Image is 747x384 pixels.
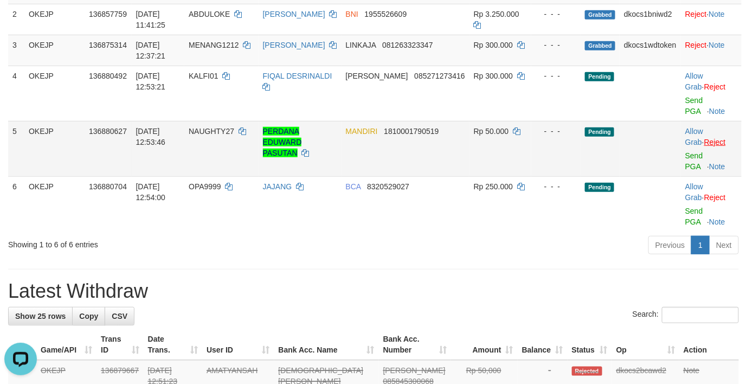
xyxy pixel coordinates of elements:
[572,367,602,376] span: Rejected
[681,4,742,35] td: ·
[24,176,85,232] td: OKEJP
[367,182,409,191] span: Copy 8320529027 to clipboard
[346,41,376,49] span: LINKAJA
[15,312,66,321] span: Show 25 rows
[536,40,577,50] div: - - -
[536,9,577,20] div: - - -
[136,41,166,60] span: [DATE] 12:37:21
[685,41,707,49] a: Reject
[382,41,433,49] span: Copy 081263323347 to clipboard
[189,182,221,191] span: OPA9999
[474,72,513,80] span: Rp 300.000
[379,329,452,360] th: Bank Acc. Number: activate to sort column ascending
[568,329,612,360] th: Status: activate to sort column ascending
[681,121,742,176] td: ·
[685,127,703,146] a: Allow Grab
[89,72,127,80] span: 136880492
[89,41,127,49] span: 136875314
[691,236,710,254] a: 1
[585,41,615,50] span: Grabbed
[346,127,378,136] span: MANDIRI
[704,193,726,202] a: Reject
[136,72,166,91] span: [DATE] 12:53:21
[685,182,703,202] a: Allow Grab
[274,329,379,360] th: Bank Acc. Name: activate to sort column ascending
[679,329,739,360] th: Action
[536,71,577,81] div: - - -
[709,10,725,18] a: Note
[8,121,24,176] td: 5
[136,10,166,29] span: [DATE] 11:41:25
[451,329,517,360] th: Amount: activate to sort column ascending
[685,72,703,91] a: Allow Grab
[474,10,519,18] span: Rp 3.250.000
[8,307,73,325] a: Show 25 rows
[620,4,681,35] td: dkocs1bniwd2
[112,312,127,321] span: CSV
[384,127,439,136] span: Copy 1810001790519 to clipboard
[24,121,85,176] td: OKEJP
[136,182,166,202] span: [DATE] 12:54:00
[8,4,24,35] td: 2
[709,162,725,171] a: Note
[414,72,465,80] span: Copy 085271273416 to clipboard
[709,217,725,226] a: Note
[685,182,704,202] span: ·
[685,96,703,116] a: Send PGA
[79,312,98,321] span: Copy
[685,72,704,91] span: ·
[263,182,292,191] a: JAJANG
[612,329,679,360] th: Op: activate to sort column ascending
[105,307,134,325] a: CSV
[8,35,24,66] td: 3
[365,10,407,18] span: Copy 1955526609 to clipboard
[263,41,325,49] a: [PERSON_NAME]
[709,41,725,49] a: Note
[4,4,37,37] button: Open LiveChat chat widget
[8,235,303,250] div: Showing 1 to 6 of 6 entries
[620,35,681,66] td: dkocs1wdtoken
[685,127,704,146] span: ·
[474,41,513,49] span: Rp 300.000
[189,10,230,18] span: ABDULOKE
[709,236,739,254] a: Next
[685,10,707,18] a: Reject
[8,176,24,232] td: 6
[518,329,568,360] th: Balance: activate to sort column ascending
[704,138,726,146] a: Reject
[709,107,725,116] a: Note
[681,35,742,66] td: ·
[383,366,446,375] span: [PERSON_NAME]
[72,307,105,325] a: Copy
[8,329,36,360] th: ID: activate to sort column descending
[24,35,85,66] td: OKEJP
[346,10,358,18] span: BNI
[8,66,24,121] td: 4
[96,329,144,360] th: Trans ID: activate to sort column ascending
[681,66,742,121] td: ·
[346,72,408,80] span: [PERSON_NAME]
[704,82,726,91] a: Reject
[474,182,513,191] span: Rp 250.000
[263,10,325,18] a: [PERSON_NAME]
[662,307,739,323] input: Search:
[89,182,127,191] span: 136880704
[189,41,239,49] span: MENANG1212
[24,4,85,35] td: OKEJP
[536,181,577,192] div: - - -
[633,307,739,323] label: Search:
[585,10,615,20] span: Grabbed
[685,207,703,226] a: Send PGA
[685,151,703,171] a: Send PGA
[346,182,361,191] span: BCA
[536,126,577,137] div: - - -
[585,72,614,81] span: Pending
[8,280,739,302] h1: Latest Withdraw
[144,329,202,360] th: Date Trans.: activate to sort column ascending
[202,329,274,360] th: User ID: activate to sort column ascending
[36,329,96,360] th: Game/API: activate to sort column ascending
[648,236,692,254] a: Previous
[89,127,127,136] span: 136880627
[263,72,332,80] a: FIQAL DESRINALDI
[263,127,302,157] a: PERDANA EDUWARD PASUTAN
